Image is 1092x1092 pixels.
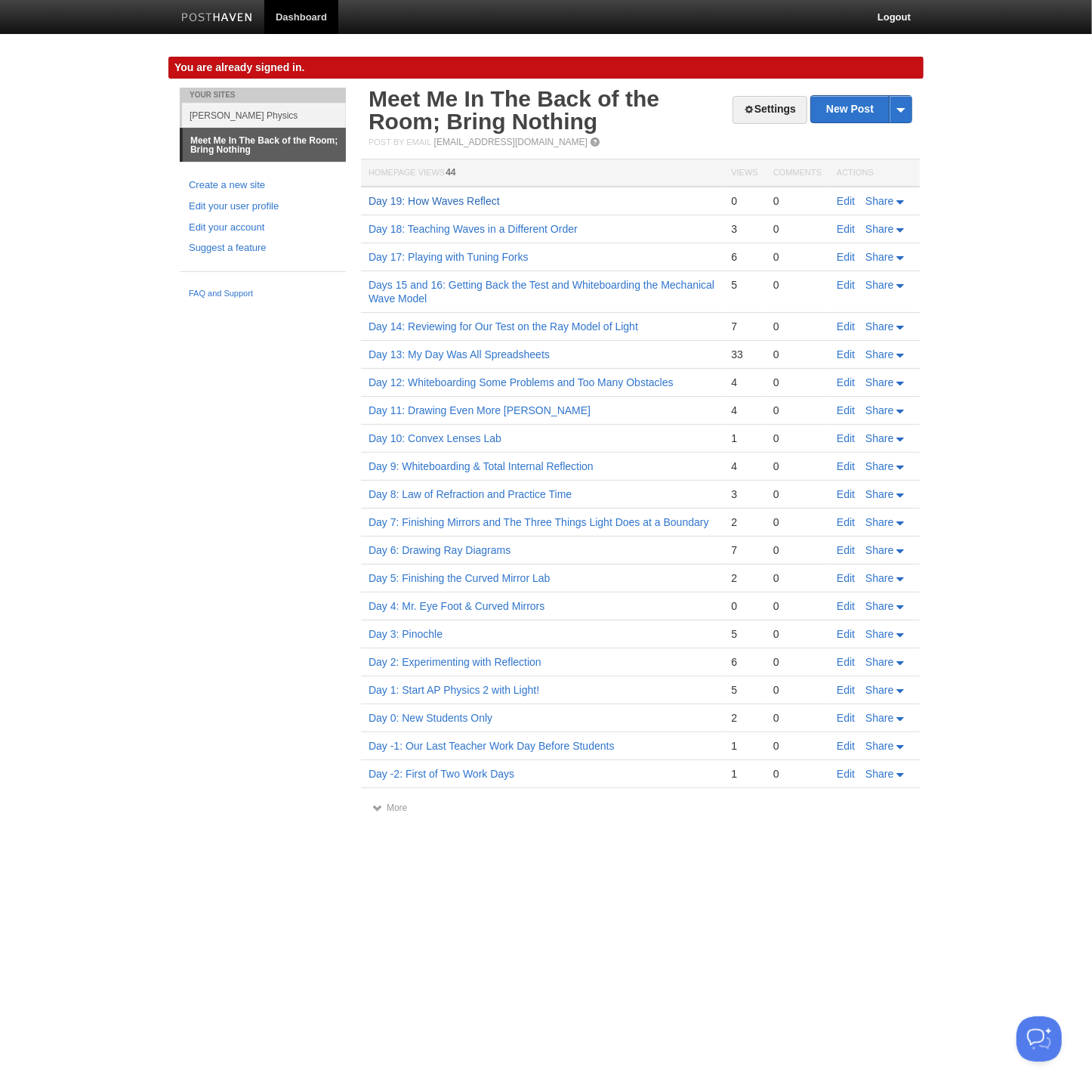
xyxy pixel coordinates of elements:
[865,432,893,444] span: Share
[731,250,757,264] div: 6
[773,320,822,333] div: 0
[773,711,822,725] div: 0
[731,515,757,529] div: 2
[731,599,757,613] div: 0
[837,712,855,724] a: Edit
[837,404,855,416] a: Edit
[865,279,893,291] span: Share
[865,376,893,388] span: Share
[183,128,346,162] a: Meet Me In The Back of the Room; Bring Nothing
[837,600,855,612] a: Edit
[865,712,893,724] span: Share
[773,222,822,236] div: 0
[773,376,822,389] div: 0
[731,376,757,389] div: 4
[369,488,572,500] a: Day 8: Law of Refraction and Practice Time
[773,739,822,753] div: 0
[773,683,822,697] div: 0
[865,544,893,556] span: Share
[434,137,588,147] a: [EMAIL_ADDRESS][DOMAIN_NAME]
[1016,1016,1062,1062] iframe: Help Scout Beacon - Open
[773,571,822,585] div: 0
[369,223,578,235] a: Day 18: Teaching Waves in a Different Order
[811,96,912,122] a: New Post
[773,655,822,669] div: 0
[865,516,893,528] span: Share
[731,459,757,473] div: 4
[369,432,501,444] a: Day 10: Convex Lenses Lab
[865,600,893,612] span: Share
[837,516,855,528] a: Edit
[189,220,337,236] a: Edit your account
[829,159,920,187] th: Actions
[361,159,723,187] th: Homepage Views
[369,572,550,584] a: Day 5: Finishing the Curved Mirror Lab
[731,655,757,669] div: 6
[773,459,822,473] div: 0
[837,376,855,388] a: Edit
[180,88,346,103] li: Your Sites
[181,13,253,24] img: Posthaven-bar
[731,348,757,361] div: 33
[865,628,893,640] span: Share
[837,656,855,668] a: Edit
[865,740,893,752] span: Share
[837,432,855,444] a: Edit
[369,516,709,528] a: Day 7: Finishing Mirrors and The Three Things Light Does at a Boundary
[723,159,765,187] th: Views
[731,683,757,697] div: 5
[837,684,855,696] a: Edit
[731,194,757,208] div: 0
[731,627,757,641] div: 5
[182,103,346,128] a: [PERSON_NAME] Physics
[369,656,541,668] a: Day 2: Experimenting with Reflection
[837,223,855,235] a: Edit
[446,167,455,178] span: 44
[773,767,822,781] div: 0
[865,460,893,472] span: Share
[773,487,822,501] div: 0
[731,222,757,236] div: 3
[865,223,893,235] span: Share
[837,460,855,472] a: Edit
[369,740,615,752] a: Day -1: Our Last Teacher Work Day Before Students
[731,320,757,333] div: 7
[733,96,807,124] a: Settings
[369,195,500,207] a: Day 19: How Waves Reflect
[865,572,893,584] span: Share
[837,572,855,584] a: Edit
[189,178,337,193] a: Create a new site
[865,684,893,696] span: Share
[731,571,757,585] div: 2
[865,251,893,263] span: Share
[369,404,591,416] a: Day 11: Drawing Even More [PERSON_NAME]
[369,628,443,640] a: Day 3: Pinochle
[865,488,893,500] span: Share
[837,195,855,207] a: Edit
[369,460,594,472] a: Day 9: Whiteboarding & Total Internal Reflection
[865,195,893,207] span: Share
[731,767,757,781] div: 1
[837,251,855,263] a: Edit
[369,768,514,780] a: Day -2: First of Two Work Days
[168,57,924,79] div: You are already signed in.
[369,251,529,263] a: Day 17: Playing with Tuning Forks
[865,768,893,780] span: Share
[773,432,822,445] div: 0
[369,600,544,612] a: Day 4: Mr. Eye Foot & Curved Mirrors
[773,404,822,417] div: 0
[773,250,822,264] div: 0
[369,376,674,388] a: Day 12: Whiteboarding Some Problems and Too Many Obstacles
[773,348,822,361] div: 0
[773,515,822,529] div: 0
[837,740,855,752] a: Edit
[731,487,757,501] div: 3
[865,320,893,333] span: Share
[369,138,431,147] span: Post by Email
[369,320,638,333] a: Day 14: Reviewing for Our Test on the Ray Model of Light
[837,628,855,640] a: Edit
[369,684,539,696] a: Day 1: Start AP Physics 2 with Light!
[865,348,893,360] span: Share
[369,279,714,305] a: Days 15 and 16: Getting Back the Test and Whiteboarding the Mechanical Wave Model
[731,432,757,445] div: 1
